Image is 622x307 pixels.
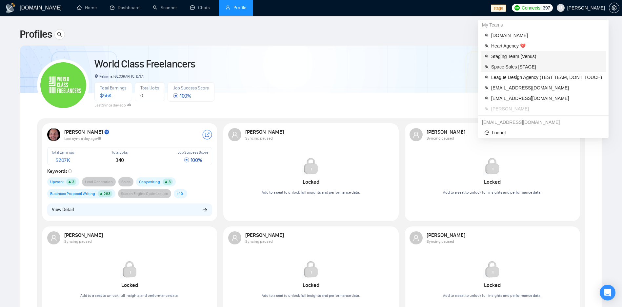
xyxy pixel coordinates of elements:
span: Last Sync a day ago [94,103,131,107]
span: 3 [169,180,171,184]
span: [EMAIL_ADDRESS][DOMAIN_NAME] [491,84,602,91]
span: Last sync a day ago [64,136,102,141]
span: [DOMAIN_NAME] [491,32,602,39]
span: Lead Generation [85,179,113,185]
span: [PERSON_NAME] [491,105,602,112]
span: Profile [233,5,246,10]
strong: [PERSON_NAME] [245,232,285,238]
span: 100 % [184,157,202,163]
span: [EMAIL_ADDRESS][DOMAIN_NAME] [491,95,602,102]
span: Syncing paused [427,136,454,141]
span: Total Earnings [100,85,127,91]
span: 293 [104,191,110,196]
img: Locked [483,157,501,175]
span: 340 [115,157,124,163]
div: Open Intercom Messenger [600,285,615,300]
div: My Teams [478,20,609,30]
span: stage [491,5,506,12]
span: Syncing paused [427,239,454,244]
span: user [226,5,230,10]
button: setting [609,3,619,13]
strong: Locked [484,179,501,185]
a: World Class Freelancers [94,58,195,70]
span: 0 [140,92,143,99]
span: $ 207K [55,157,70,163]
button: View Detailarrow-right [47,203,212,216]
span: Total Earnings [51,150,74,155]
span: Connects: [522,4,541,11]
strong: Locked [303,179,319,185]
span: team [485,75,489,79]
span: Syncing paused [245,239,273,244]
img: Locked [302,157,320,175]
span: Syncing paused [245,136,273,141]
span: Add to a seat to unlock full insights and performance data. [262,293,360,298]
span: info-circle [68,169,72,173]
span: $ 56K [100,92,111,99]
span: Total Jobs [140,85,159,91]
span: + 10 [177,190,183,197]
img: Locked [120,260,139,278]
span: View Detail [52,206,74,213]
img: logo [5,3,16,13]
span: Add to a seat to unlock full insights and performance data. [262,190,360,195]
span: 3 [72,180,74,184]
strong: [PERSON_NAME] [64,129,110,135]
span: user [50,235,57,241]
img: upwork-logo.png [514,5,520,10]
span: team [485,107,489,111]
span: logout [485,130,489,135]
span: Add to a seat to unlock full insights and performance data. [443,190,541,195]
span: 100 % [173,93,191,99]
span: arrow-right [203,207,208,212]
span: team [485,65,489,69]
span: Search Engine Optimization [121,190,168,197]
span: user [558,6,563,10]
span: team [485,54,489,58]
img: Locked [483,260,501,278]
span: Copywriting [139,179,160,185]
img: top_rated [104,129,110,135]
span: team [485,44,489,48]
span: team [485,86,489,90]
a: dashboardDashboard [110,5,140,10]
strong: Locked [303,282,319,288]
span: Upwork [50,179,64,185]
span: Add to a seat to unlock full insights and performance data. [80,293,179,298]
img: World Class Freelancers [40,62,86,108]
a: setting [609,5,619,10]
span: user [413,131,419,138]
strong: [PERSON_NAME] [427,232,466,238]
span: Total Jobs [111,150,128,155]
span: Kelowna, [GEOGRAPHIC_DATA] [94,74,144,79]
span: Heart Agency 💔 [491,42,602,49]
span: Syncing paused [64,239,92,244]
img: USER [47,128,60,141]
span: Profiles [20,27,52,42]
span: Sales [121,179,130,185]
span: Logout [485,129,602,136]
span: user [413,235,419,241]
span: 397 [543,4,550,11]
span: user [231,235,238,241]
strong: Locked [484,282,501,288]
span: team [485,33,489,37]
a: searchScanner [153,5,177,10]
div: fariz.apriyanto@gigradar.io [478,117,609,127]
span: user [231,131,238,138]
strong: [PERSON_NAME] [64,232,104,238]
span: Space Sales [STAGE] [491,63,602,70]
span: Job Success Score [173,85,209,91]
span: Job Success Score [178,150,208,155]
span: League Design Agency (TEST TEAM, DON'T TOUCH) [491,74,602,81]
img: Locked [302,260,320,278]
span: environment [94,74,98,78]
strong: Locked [121,282,138,288]
button: search [54,29,65,40]
strong: Keywords [47,168,72,174]
span: Business Proposal Writing [50,190,95,197]
span: Staging Team (Venus) [491,53,602,60]
a: homeHome [77,5,97,10]
strong: [PERSON_NAME] [245,129,285,135]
